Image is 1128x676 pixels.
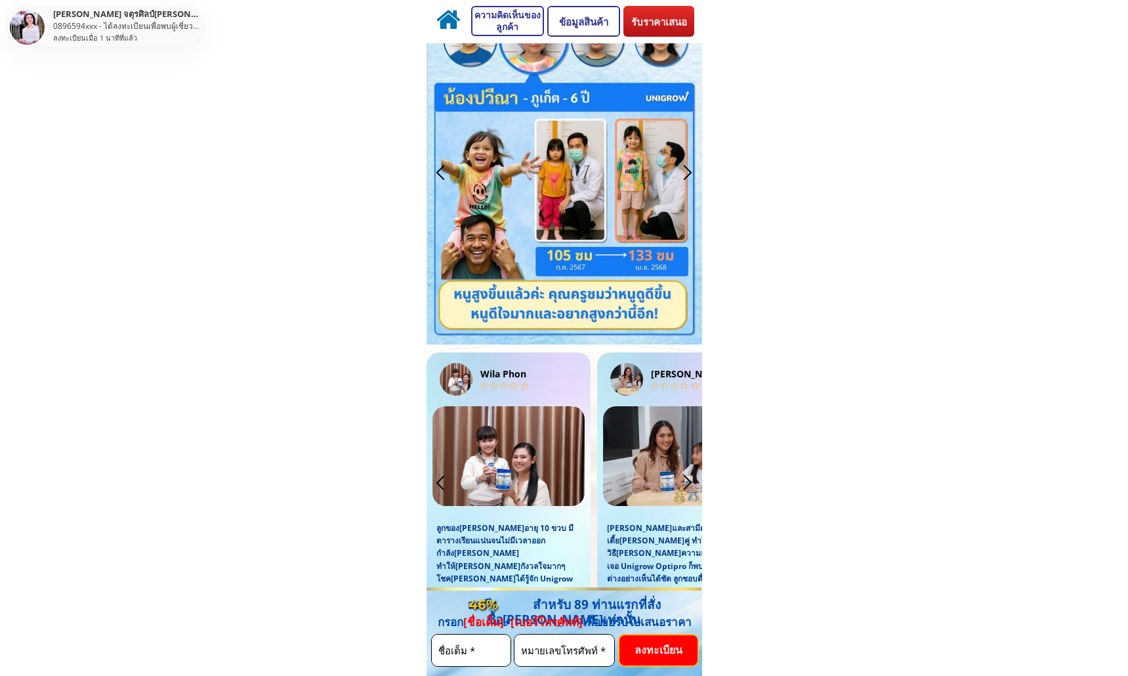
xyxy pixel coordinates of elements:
[463,614,504,629] span: [ชื่อเต็ม]
[607,522,751,610] div: [PERSON_NAME]และสามีตัวเตี้ย[PERSON_NAME]คู่ ทำให้ต้องหาวิธี[PERSON_NAME]ความสูงให้ลูก จนมาเจอ Un...
[511,614,583,629] span: [เบอร์โทรศัพท์]
[472,7,543,35] p: ความคิดเห็นของลูกค้า
[651,367,744,381] h5: [PERSON_NAME]
[549,7,619,35] p: ข้อมูลสินค้า
[619,635,698,665] p: ลงทะเบียน
[436,522,580,623] div: ลูกของ[PERSON_NAME]อายุ 10 ขวบ มีตารางเรียนแน่นจนไม่มีเวลาออกกำลัง[PERSON_NAME] ทำให้[PERSON_NAME...
[480,367,574,381] h5: Wila Phon
[426,597,701,627] div: ลดถึง สำหรับ 89 ท่านแรกที่สั่งซื้อ[PERSON_NAME]เท่านั้น
[518,635,612,666] input: หมายเลขโทรศัพท์ *
[623,6,694,37] p: รับราคาเสนอ
[461,597,505,612] div: 46%
[413,616,716,629] div: กรอก + เพื่อขอรับใบเสนอราคา
[435,635,507,666] input: ชื่อเต็ม *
